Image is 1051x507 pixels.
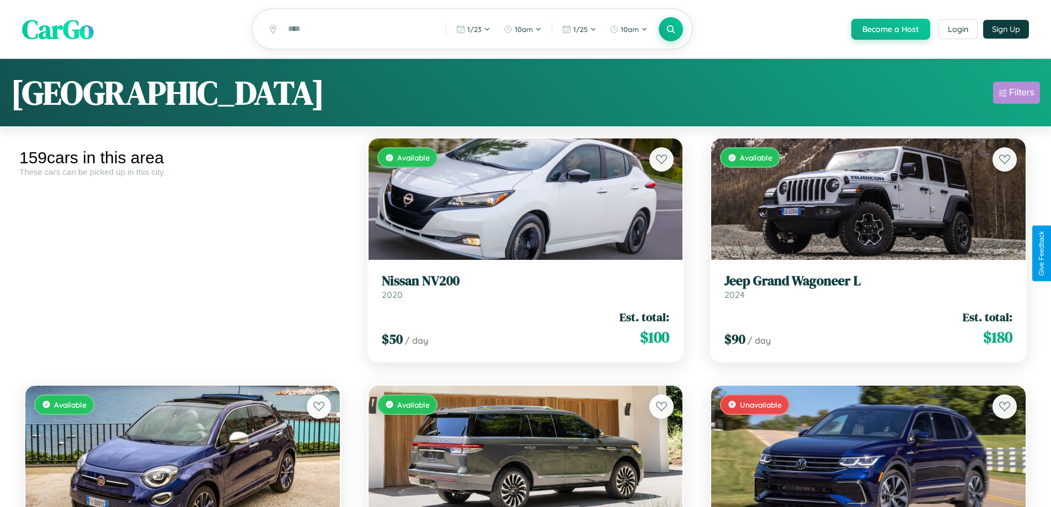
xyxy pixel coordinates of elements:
[740,400,782,409] span: Unavailable
[498,20,547,38] button: 10am
[19,148,346,167] div: 159 cars in this area
[19,167,346,177] div: These cars can be picked up in this city.
[515,25,533,34] span: 10am
[11,70,324,115] h1: [GEOGRAPHIC_DATA]
[938,19,978,39] button: Login
[22,11,94,47] span: CarGo
[620,309,669,325] span: Est. total:
[1038,231,1045,276] div: Give Feedback
[748,335,771,346] span: / day
[604,20,653,38] button: 10am
[640,326,669,348] span: $ 100
[963,309,1012,325] span: Est. total:
[724,330,745,348] span: $ 90
[54,400,87,409] span: Available
[1009,87,1034,98] div: Filters
[851,19,930,40] button: Become a Host
[451,20,496,38] button: 1/23
[983,20,1029,39] button: Sign Up
[382,273,670,289] h3: Nissan NV200
[724,289,745,300] span: 2024
[740,153,772,162] span: Available
[621,25,639,34] span: 10am
[573,25,588,34] span: 1 / 25
[405,335,428,346] span: / day
[724,273,1012,289] h3: Jeep Grand Wagoneer L
[382,289,403,300] span: 2020
[397,153,430,162] span: Available
[993,82,1040,104] button: Filters
[467,25,482,34] span: 1 / 23
[397,400,430,409] span: Available
[724,273,1012,300] a: Jeep Grand Wagoneer L2024
[382,273,670,300] a: Nissan NV2002020
[983,326,1012,348] span: $ 180
[382,330,403,348] span: $ 50
[557,20,602,38] button: 1/25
